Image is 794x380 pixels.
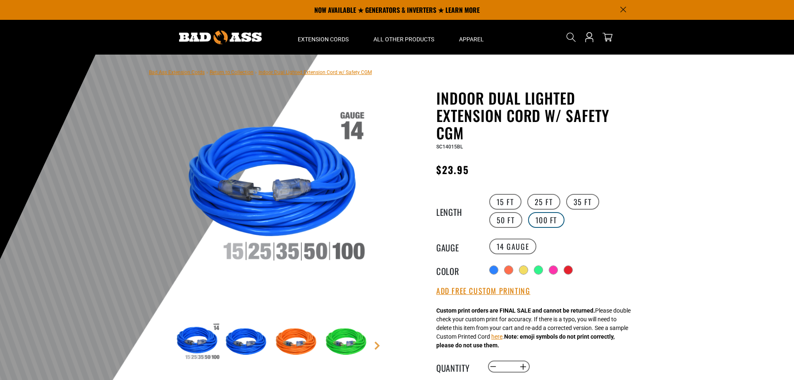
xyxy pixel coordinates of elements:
label: 15 FT [489,194,521,210]
label: 100 FT [528,212,565,228]
label: 25 FT [527,194,560,210]
strong: Note: emoji symbols do not print correctly, please do not use them. [436,333,615,349]
label: 50 FT [489,212,522,228]
span: All Other Products [373,36,434,43]
img: blue [223,318,271,366]
a: Return to Collection [210,69,254,75]
a: Next [373,342,381,350]
img: green [323,318,371,366]
summary: Extension Cords [285,20,361,55]
span: Extension Cords [298,36,349,43]
legend: Gauge [436,241,478,252]
label: 35 FT [566,194,599,210]
span: SC14015BL [436,144,463,150]
img: orange [273,318,321,366]
strong: Custom print orders are FINAL SALE and cannot be returned. [436,307,595,314]
summary: All Other Products [361,20,447,55]
span: Indoor Dual Lighted Extension Cord w/ Safety CGM [258,69,372,75]
summary: Search [564,31,578,44]
span: › [206,69,208,75]
span: Apparel [459,36,484,43]
legend: Color [436,265,478,275]
nav: breadcrumbs [149,67,372,77]
span: $23.95 [436,162,469,177]
img: Bad Ass Extension Cords [179,31,262,44]
div: Please double check your custom print for accuracy. If there is a typo, you will need to delete t... [436,306,631,350]
label: Quantity [436,361,478,372]
summary: Apparel [447,20,496,55]
legend: Length [436,206,478,216]
a: Bad Ass Extension Cords [149,69,205,75]
label: 14 Gauge [489,239,537,254]
button: here [491,332,502,341]
span: › [255,69,257,75]
button: Add Free Custom Printing [436,287,530,296]
h1: Indoor Dual Lighted Extension Cord w/ Safety CGM [436,89,639,141]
